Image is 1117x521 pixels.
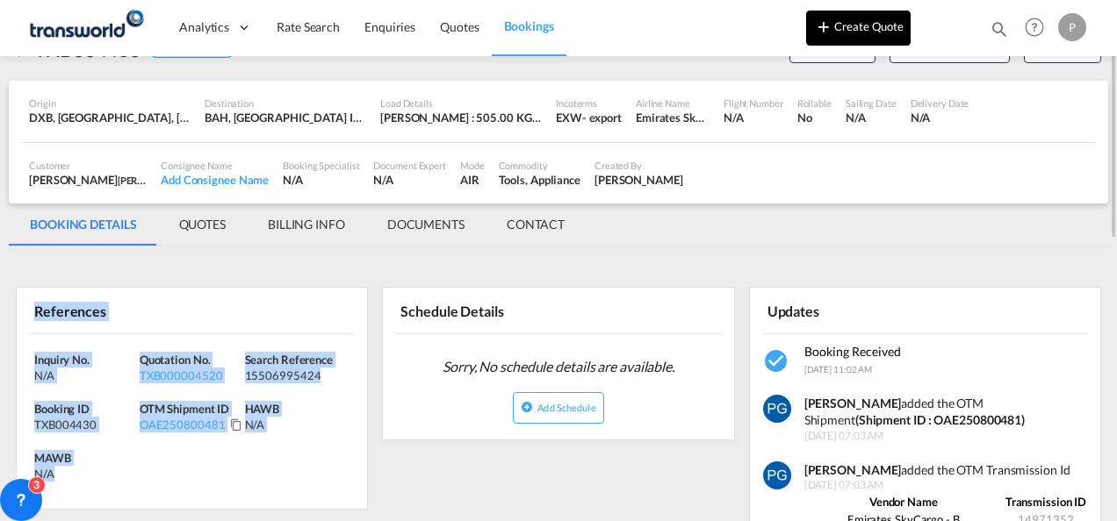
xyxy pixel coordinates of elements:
[283,172,359,188] div: N/A
[486,203,586,246] md-tab-item: CONTACT
[521,401,533,413] md-icon: icon-plus-circle
[34,466,54,482] div: N/A
[140,417,226,432] div: OAE250800481
[806,11,911,46] button: icon-plus 400-fgCreate Quote
[869,495,938,509] strong: Vendor Name
[245,402,280,416] span: HAWB
[9,203,158,246] md-tab-item: BOOKING DETAILS
[373,159,446,172] div: Document Expert
[30,295,189,325] div: References
[846,96,897,110] div: Sailing Date
[804,364,873,375] span: [DATE] 11:02 AM
[366,203,486,246] md-tab-item: DOCUMENTS
[846,110,897,125] div: N/A
[380,110,542,125] div: [PERSON_NAME] : 505.00 KG | Volumetric Wt : 505.00 KG | Chargeable Wt : 505.00 KG
[34,451,71,465] span: MAWB
[855,412,1025,427] strong: (Shipment ID : OAE250800481)
[247,203,366,246] md-tab-item: BILLING INFO
[460,159,485,172] div: Mode
[158,203,247,246] md-tab-item: QUOTES
[513,392,603,424] button: icon-plus-circleAdd Schedule
[364,19,415,34] span: Enquiries
[29,110,191,125] div: DXB, Dubai International, Dubai, United Arab Emirates, Middle East, Middle East
[911,110,969,125] div: N/A
[161,172,269,188] div: Add Consignee Name
[161,159,269,172] div: Consignee Name
[373,172,446,188] div: N/A
[436,350,681,383] span: Sorry, No schedule details are available.
[245,368,346,383] div: 15506995424
[797,96,832,110] div: Rollable
[283,159,359,172] div: Booking Specialist
[9,203,586,246] md-pagination-wrapper: Use the left and right arrow keys to navigate between tabs
[140,353,211,367] span: Quotation No.
[499,172,580,188] div: Tools, Appliance
[277,19,340,34] span: Rate Search
[118,173,260,187] span: [PERSON_NAME] & NEPHEW FZE
[1058,13,1086,41] div: P
[556,96,622,110] div: Incoterms
[797,110,832,125] div: No
[205,96,366,110] div: Destination
[804,462,902,477] strong: [PERSON_NAME]
[763,395,791,423] img: vm11kgAAAAZJREFUAwCWHwimzl+9jgAAAABJRU5ErkJggg==
[556,110,582,125] div: EXW
[636,96,710,110] div: Airline Name
[396,295,555,325] div: Schedule Details
[804,429,1089,444] span: [DATE] 07:03 AM
[804,461,1089,479] div: added the OTM Transmission Id
[140,368,241,383] div: TXB000004520
[763,295,922,325] div: Updates
[34,402,90,416] span: Booking ID
[813,16,834,37] md-icon: icon-plus 400-fg
[636,110,710,125] div: Emirates SkyCargo
[724,96,783,110] div: Flight Number
[140,402,230,416] span: OTM Shipment ID
[245,417,350,432] div: N/A
[499,159,580,172] div: Commodity
[504,18,554,33] span: Bookings
[804,395,1089,429] div: added the OTM Shipment
[763,461,791,489] img: vm11kgAAAAZJREFUAwCWHwimzl+9jgAAAABJRU5ErkJggg==
[763,347,791,375] md-icon: icon-checkbox-marked-circle
[29,172,147,188] div: [PERSON_NAME]
[595,159,683,172] div: Created By
[990,19,1009,39] md-icon: icon-magnify
[34,417,135,432] div: TXB004430
[1020,12,1049,42] span: Help
[29,96,191,110] div: Origin
[18,18,305,36] body: Editor, editor12
[179,18,229,36] span: Analytics
[595,172,683,188] div: Pradhesh Gautham
[911,96,969,110] div: Delivery Date
[1005,495,1087,509] strong: Transmission ID
[205,110,366,125] div: BAH, Bahrain International, Manama, Bahrain, Middle East, Middle East
[804,478,1089,493] span: [DATE] 07:03 AM
[804,344,901,359] span: Booking Received
[440,19,479,34] span: Quotes
[380,96,542,110] div: Load Details
[804,396,902,410] strong: [PERSON_NAME]
[34,353,90,367] span: Inquiry No.
[26,8,145,47] img: f753ae806dec11f0841701cdfdf085c0.png
[230,418,242,431] md-icon: Click to Copy
[537,402,595,413] span: Add Schedule
[29,159,147,172] div: Customer
[460,172,485,188] div: AIR
[582,110,622,125] div: - export
[245,353,333,367] span: Search Reference
[1020,12,1058,44] div: Help
[34,368,135,383] div: N/A
[990,19,1009,46] div: icon-magnify
[724,110,783,125] div: N/A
